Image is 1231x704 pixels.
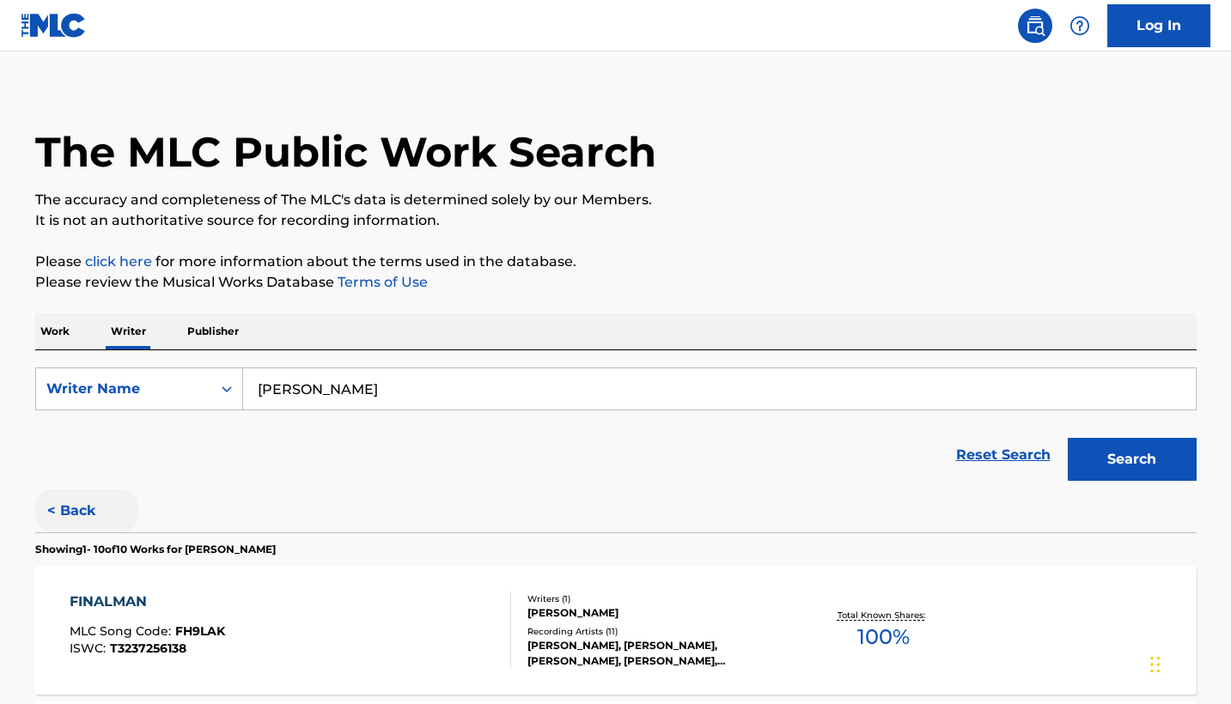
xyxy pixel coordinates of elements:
a: Terms of Use [334,274,428,290]
p: Please for more information about the terms used in the database. [35,252,1197,272]
span: ISWC : [70,640,110,656]
a: Reset Search [948,436,1059,474]
iframe: Chat Widget [1145,622,1231,704]
div: Writers ( 1 ) [527,592,787,605]
div: Writer Name [46,379,201,399]
div: [PERSON_NAME] [527,605,787,621]
p: Please review the Musical Works Database [35,272,1197,293]
button: Search [1068,438,1197,481]
div: Drag [1150,639,1161,690]
span: MLC Song Code : [70,623,175,639]
p: Writer [106,313,151,349]
p: It is not an authoritative source for recording information. [35,210,1197,231]
p: Publisher [182,313,244,349]
p: Total Known Shares: [838,609,929,622]
h1: The MLC Public Work Search [35,126,656,178]
button: < Back [35,489,138,532]
span: 100 % [857,622,910,652]
div: Help [1063,9,1097,43]
div: Recording Artists ( 11 ) [527,625,787,638]
a: click here [85,253,152,270]
span: T3237256138 [110,640,186,656]
p: Showing 1 - 10 of 10 Works for [PERSON_NAME] [35,542,276,557]
p: The accuracy and completeness of The MLC's data is determined solely by our Members. [35,190,1197,210]
p: Work [35,313,75,349]
a: Log In [1107,4,1210,47]
form: Search Form [35,367,1197,489]
div: [PERSON_NAME], [PERSON_NAME], [PERSON_NAME], [PERSON_NAME], [PERSON_NAME] [527,638,787,669]
a: FINALMANMLC Song Code:FH9LAKISWC:T3237256138Writers (1)[PERSON_NAME]Recording Artists (11)[PERSON... [35,566,1197,695]
img: search [1025,15,1045,36]
img: help [1070,15,1090,36]
a: Public Search [1018,9,1052,43]
img: MLC Logo [21,13,87,38]
span: FH9LAK [175,623,225,639]
div: FINALMAN [70,592,225,612]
